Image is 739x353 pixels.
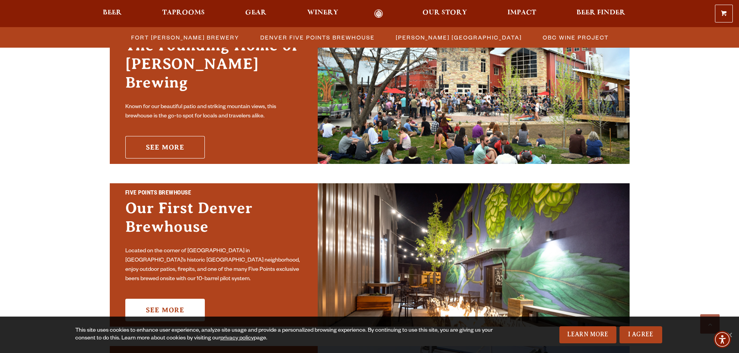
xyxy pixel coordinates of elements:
[620,326,662,343] a: I Agree
[125,103,302,121] p: Known for our beautiful patio and striking mountain views, this brewhouse is the go-to spot for l...
[126,32,243,43] a: Fort [PERSON_NAME] Brewery
[307,10,338,16] span: Winery
[125,136,205,158] a: See More
[576,10,625,16] span: Beer Finder
[538,32,613,43] a: OBC Wine Project
[391,32,526,43] a: [PERSON_NAME] [GEOGRAPHIC_DATA]
[245,10,267,16] span: Gear
[125,199,302,244] h3: Our First Denver Brewhouse
[422,10,467,16] span: Our Story
[256,32,379,43] a: Denver Five Points Brewhouse
[131,32,239,43] span: Fort [PERSON_NAME] Brewery
[103,10,122,16] span: Beer
[543,32,609,43] span: OBC Wine Project
[364,9,393,18] a: Odell Home
[125,189,302,199] h2: Five Points Brewhouse
[559,326,616,343] a: Learn More
[75,327,495,343] div: This site uses cookies to enhance user experience, analyze site usage and provide a personalized ...
[220,336,254,342] a: privacy policy
[260,32,375,43] span: Denver Five Points Brewhouse
[507,10,536,16] span: Impact
[318,21,630,164] img: Fort Collins Brewery & Taproom'
[125,247,302,284] p: Located on the corner of [GEOGRAPHIC_DATA] in [GEOGRAPHIC_DATA]’s historic [GEOGRAPHIC_DATA] neig...
[162,10,205,16] span: Taprooms
[700,314,720,334] a: Scroll to top
[714,331,731,348] div: Accessibility Menu
[125,36,302,100] h3: The Founding Home of [PERSON_NAME] Brewing
[125,299,205,321] a: See More
[302,9,343,18] a: Winery
[157,9,210,18] a: Taprooms
[396,32,522,43] span: [PERSON_NAME] [GEOGRAPHIC_DATA]
[240,9,272,18] a: Gear
[98,9,127,18] a: Beer
[417,9,472,18] a: Our Story
[318,183,630,327] img: Promo Card Aria Label'
[502,9,541,18] a: Impact
[571,9,630,18] a: Beer Finder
